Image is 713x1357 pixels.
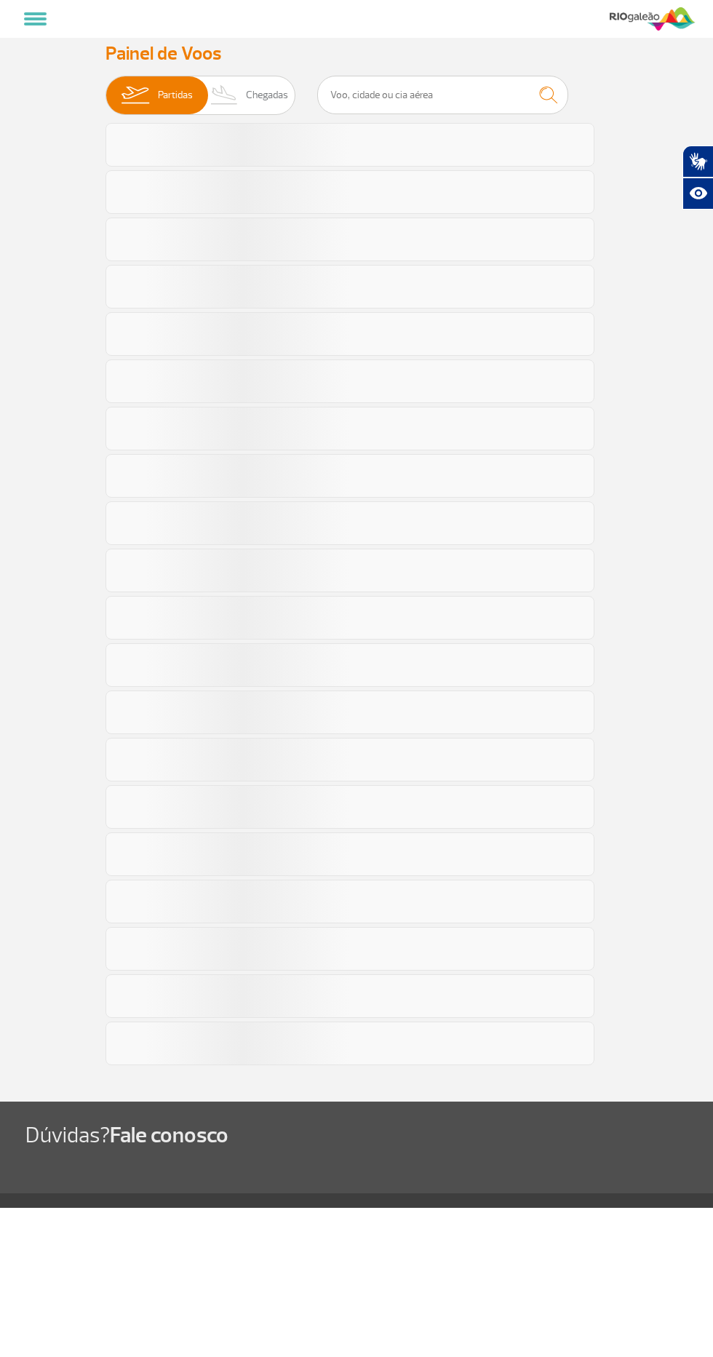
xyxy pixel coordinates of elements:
[158,76,193,114] span: Partidas
[110,1121,228,1149] span: Fale conosco
[682,146,713,178] button: Abrir tradutor de língua de sinais.
[105,42,608,65] h3: Painel de Voos
[682,178,713,210] button: Abrir recursos assistivos.
[246,76,288,114] span: Chegadas
[112,76,158,114] img: slider-embarque
[682,146,713,210] div: Plugin de acessibilidade da Hand Talk.
[25,1122,713,1150] h1: Dúvidas?
[203,76,246,114] img: slider-desembarque
[317,76,568,114] input: Voo, cidade ou cia aérea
